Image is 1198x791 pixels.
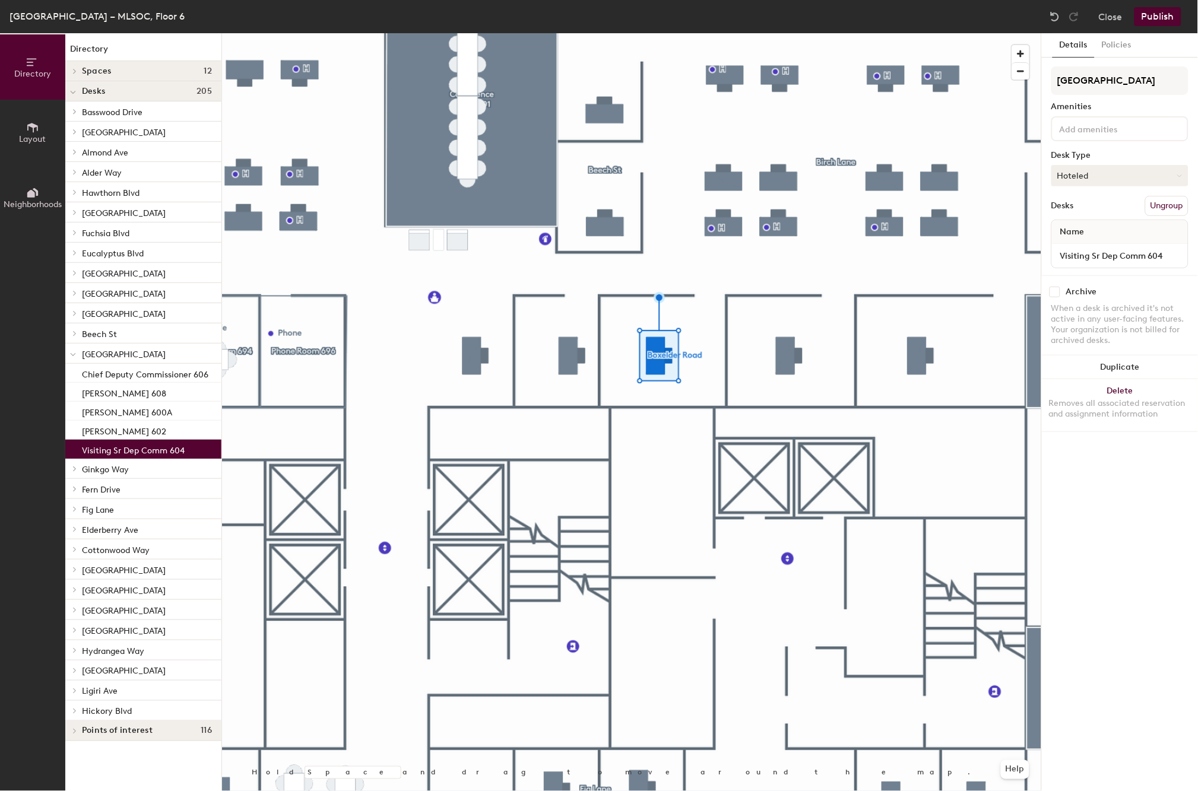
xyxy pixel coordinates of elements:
[82,309,166,319] span: [GEOGRAPHIC_DATA]
[1053,33,1095,58] button: Details
[82,188,140,198] span: Hawthorn Blvd
[1134,7,1181,26] button: Publish
[1051,201,1074,211] div: Desks
[82,646,144,656] span: Hydrangea Way
[82,525,138,535] span: Elderberry Ave
[82,249,144,259] span: Eucalyptus Blvd
[1066,287,1097,297] div: Archive
[82,687,118,697] span: Ligiri Ave
[201,726,212,736] span: 116
[82,329,117,339] span: Beech St
[1051,165,1189,186] button: Hoteled
[82,148,128,158] span: Almond Ave
[82,423,166,437] p: [PERSON_NAME] 602
[82,626,166,636] span: [GEOGRAPHIC_DATA]
[82,545,150,555] span: Cottonwood Way
[82,366,208,380] p: Chief Deputy Commissioner 606
[82,168,122,178] span: Alder Way
[82,385,166,399] p: [PERSON_NAME] 608
[82,128,166,138] span: [GEOGRAPHIC_DATA]
[1051,151,1189,160] div: Desk Type
[1051,303,1189,346] div: When a desk is archived it's not active in any user-facing features. Your organization is not bil...
[82,666,166,676] span: [GEOGRAPHIC_DATA]
[82,87,105,96] span: Desks
[1049,398,1191,420] div: Removes all associated reservation and assignment information
[82,485,121,495] span: Fern Drive
[1049,11,1061,23] img: Undo
[1099,7,1123,26] button: Close
[1054,247,1186,264] input: Unnamed desk
[1145,196,1189,216] button: Ungroup
[9,9,185,24] div: [GEOGRAPHIC_DATA] – MLSOC, Floor 6
[82,707,132,717] span: Hickory Blvd
[82,107,142,117] span: Basswood Drive
[82,465,129,475] span: Ginkgo Way
[82,505,114,515] span: Fig Lane
[82,442,185,456] p: Visiting Sr Dep Comm 604
[1095,33,1139,58] button: Policies
[197,87,212,96] span: 205
[82,289,166,299] span: [GEOGRAPHIC_DATA]
[82,350,166,360] span: [GEOGRAPHIC_DATA]
[1068,11,1080,23] img: Redo
[14,69,51,79] span: Directory
[4,199,62,209] span: Neighborhoods
[82,606,166,616] span: [GEOGRAPHIC_DATA]
[82,566,166,576] span: [GEOGRAPHIC_DATA]
[1042,379,1198,431] button: DeleteRemoves all associated reservation and assignment information
[1042,355,1198,379] button: Duplicate
[82,228,129,239] span: Fuchsia Blvd
[82,726,153,736] span: Points of interest
[1001,760,1029,779] button: Help
[1057,121,1164,135] input: Add amenities
[82,66,112,76] span: Spaces
[82,586,166,596] span: [GEOGRAPHIC_DATA]
[204,66,212,76] span: 12
[20,134,46,144] span: Layout
[82,269,166,279] span: [GEOGRAPHIC_DATA]
[65,43,221,61] h1: Directory
[82,404,172,418] p: [PERSON_NAME] 600A
[1054,221,1091,243] span: Name
[1051,102,1189,112] div: Amenities
[82,208,166,218] span: [GEOGRAPHIC_DATA]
